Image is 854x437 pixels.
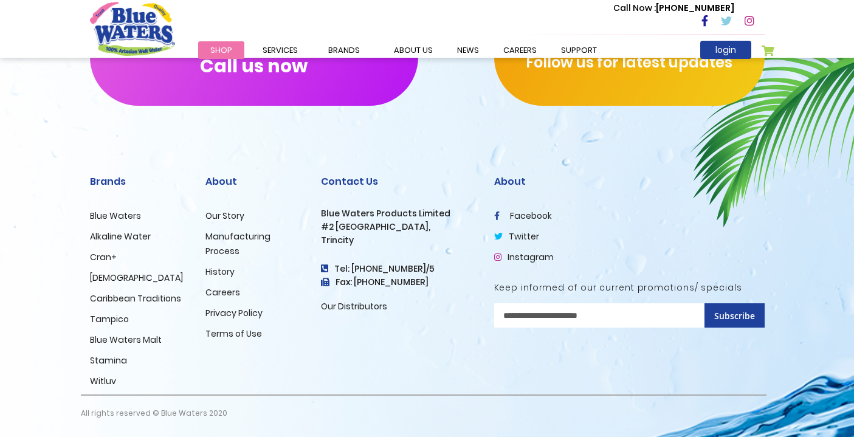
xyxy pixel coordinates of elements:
[90,313,129,325] a: Tampico
[205,230,270,257] a: Manufacturing Process
[90,176,187,187] h2: Brands
[205,328,262,340] a: Terms of Use
[494,230,539,243] a: twitter
[700,41,751,59] a: login
[90,354,127,366] a: Stamina
[81,396,227,431] p: All rights reserved © Blue Waters 2020
[90,251,117,263] a: Cran+
[321,300,387,312] a: Our Distributors
[90,2,175,55] a: store logo
[205,210,244,222] a: Our Story
[321,176,476,187] h2: Contact Us
[321,222,476,232] h3: #2 [GEOGRAPHIC_DATA],
[549,41,609,59] a: support
[494,251,554,263] a: Instagram
[494,283,765,293] h5: Keep informed of our current promotions/ specials
[704,303,765,328] button: Subscribe
[200,63,308,69] span: Call us now
[321,235,476,246] h3: Trincity
[328,44,360,56] span: Brands
[321,277,476,287] h3: Fax: [PHONE_NUMBER]
[445,41,491,59] a: News
[714,310,755,322] span: Subscribe
[321,264,476,274] h4: Tel: [PHONE_NUMBER]/5
[321,208,476,219] h3: Blue Waters Products Limited
[494,176,765,187] h2: About
[90,210,141,222] a: Blue Waters
[205,286,240,298] a: Careers
[205,266,235,278] a: History
[613,2,734,15] p: [PHONE_NUMBER]
[90,272,183,284] a: [DEMOGRAPHIC_DATA]
[613,2,656,14] span: Call Now :
[90,230,151,243] a: Alkaline Water
[90,292,181,305] a: Caribbean Traditions
[494,210,552,222] a: facebook
[205,176,303,187] h2: About
[263,44,298,56] span: Services
[90,375,116,387] a: Witluv
[494,52,765,74] p: Follow us for latest updates
[491,41,549,59] a: careers
[382,41,445,59] a: about us
[210,44,232,56] span: Shop
[90,334,162,346] a: Blue Waters Malt
[205,307,263,319] a: Privacy Policy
